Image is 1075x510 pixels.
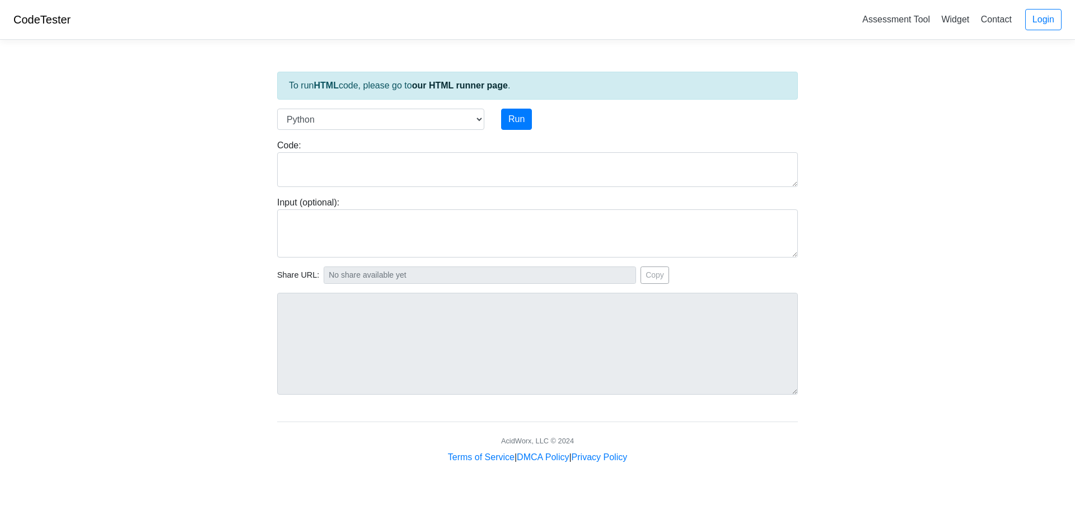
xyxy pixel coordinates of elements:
div: Code: [269,139,806,187]
a: CodeTester [13,13,71,26]
div: AcidWorx, LLC © 2024 [501,436,574,446]
div: Input (optional): [269,196,806,258]
strong: HTML [314,81,338,90]
span: Share URL: [277,269,319,282]
a: DMCA Policy [517,452,569,462]
button: Copy [641,266,669,284]
a: Widget [937,10,974,29]
a: Login [1025,9,1062,30]
div: To run code, please go to . [277,72,798,100]
button: Run [501,109,532,130]
input: No share available yet [324,266,636,284]
a: Contact [976,10,1016,29]
a: our HTML runner page [412,81,508,90]
a: Terms of Service [448,452,515,462]
a: Privacy Policy [572,452,628,462]
div: | | [448,451,627,464]
a: Assessment Tool [858,10,934,29]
